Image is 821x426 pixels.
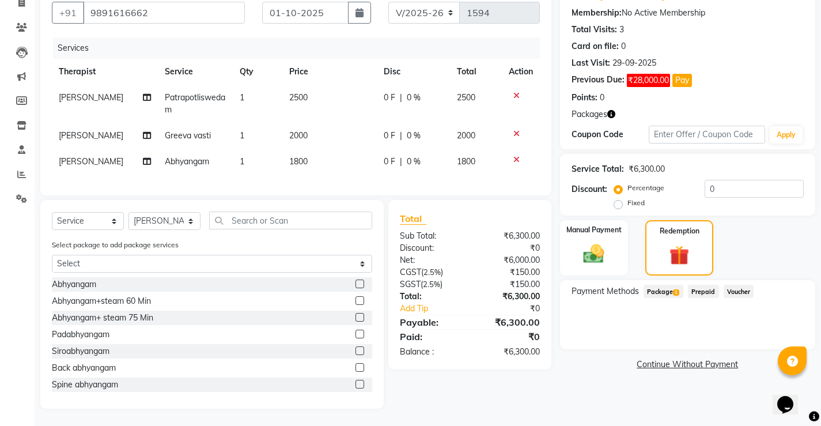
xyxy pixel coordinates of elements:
[502,59,540,85] th: Action
[572,74,625,87] div: Previous Due:
[289,130,308,141] span: 2000
[407,156,421,168] span: 0 %
[400,213,426,225] span: Total
[572,24,617,36] div: Total Visits:
[457,156,475,167] span: 1800
[644,285,683,298] span: Package
[562,359,813,371] a: Continue Without Payment
[572,183,607,195] div: Discount:
[53,37,548,59] div: Services
[52,345,109,357] div: Siroabhyangam
[572,129,649,141] div: Coupon Code
[470,254,548,266] div: ₹6,000.00
[649,126,765,144] input: Enter Offer / Coupon Code
[59,130,123,141] span: [PERSON_NAME]
[52,295,151,307] div: Abhyangam+steam 60 Min
[384,156,395,168] span: 0 F
[627,74,670,87] span: ₹28,000.00
[400,267,421,277] span: CGST
[572,92,597,104] div: Points:
[470,315,548,329] div: ₹6,300.00
[59,156,123,167] span: [PERSON_NAME]
[391,266,470,278] div: ( )
[470,242,548,254] div: ₹0
[621,40,626,52] div: 0
[572,7,622,19] div: Membership:
[572,108,607,120] span: Packages
[470,230,548,242] div: ₹6,300.00
[400,130,402,142] span: |
[400,156,402,168] span: |
[391,254,470,266] div: Net:
[770,126,803,144] button: Apply
[282,59,376,85] th: Price
[450,59,501,85] th: Total
[572,7,804,19] div: No Active Membership
[663,243,695,268] img: _gift.svg
[660,226,699,236] label: Redemption
[470,346,548,358] div: ₹6,300.00
[400,92,402,104] span: |
[572,163,624,175] div: Service Total:
[384,130,395,142] span: 0 F
[233,59,283,85] th: Qty
[407,92,421,104] span: 0 %
[52,278,96,291] div: Abhyangam
[483,303,548,315] div: ₹0
[629,163,665,175] div: ₹6,300.00
[673,289,679,296] span: 1
[773,380,809,414] iframe: chat widget
[289,92,308,103] span: 2500
[577,242,611,266] img: _cash.svg
[572,40,619,52] div: Card on file:
[240,156,244,167] span: 1
[423,267,441,277] span: 2.5%
[627,198,645,208] label: Fixed
[391,315,470,329] div: Payable:
[457,92,475,103] span: 2500
[52,2,84,24] button: +91
[83,2,245,24] input: Search by Name/Mobile/Email/Code
[470,330,548,344] div: ₹0
[423,280,440,289] span: 2.5%
[688,285,719,298] span: Prepaid
[289,156,308,167] span: 1800
[600,92,604,104] div: 0
[52,362,116,374] div: Back abhyangam
[400,279,421,289] span: SGST
[165,130,211,141] span: Greeva vasti
[52,329,109,341] div: Padabhyangam
[470,278,548,291] div: ₹150.00
[59,92,123,103] span: [PERSON_NAME]
[52,312,153,324] div: Abhyangam+ steam 75 Min
[52,59,158,85] th: Therapist
[572,57,610,69] div: Last Visit:
[391,330,470,344] div: Paid:
[572,285,639,297] span: Payment Methods
[627,183,664,193] label: Percentage
[391,230,470,242] div: Sub Total:
[165,92,225,115] span: Patrapotliswedam
[724,285,754,298] span: Voucher
[240,92,244,103] span: 1
[384,92,395,104] span: 0 F
[619,24,624,36] div: 3
[457,130,475,141] span: 2000
[391,291,470,303] div: Total:
[391,242,470,254] div: Discount:
[240,130,244,141] span: 1
[391,278,470,291] div: ( )
[391,303,483,315] a: Add Tip
[158,59,233,85] th: Service
[566,225,622,235] label: Manual Payment
[209,212,372,229] input: Search or Scan
[612,57,656,69] div: 29-09-2025
[407,130,421,142] span: 0 %
[377,59,451,85] th: Disc
[52,379,118,391] div: Spine abhyangam
[470,291,548,303] div: ₹6,300.00
[470,266,548,278] div: ₹150.00
[391,346,470,358] div: Balance :
[672,74,692,87] button: Pay
[165,156,209,167] span: Abhyangam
